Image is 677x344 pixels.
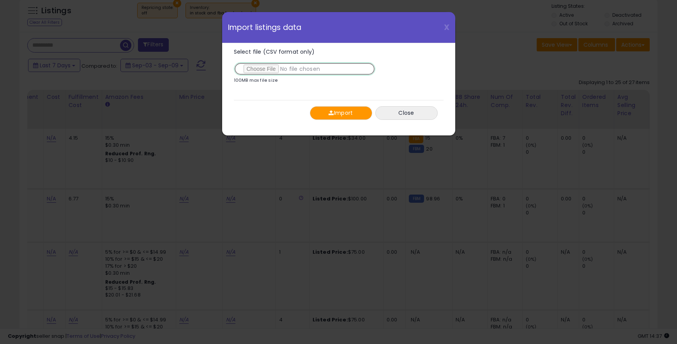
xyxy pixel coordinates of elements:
span: X [444,22,449,33]
button: Import [310,106,372,120]
span: Import listings data [228,24,302,31]
button: Close [375,106,438,120]
span: Select file (CSV format only) [234,48,315,56]
p: 100MB max file size [234,78,278,82]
